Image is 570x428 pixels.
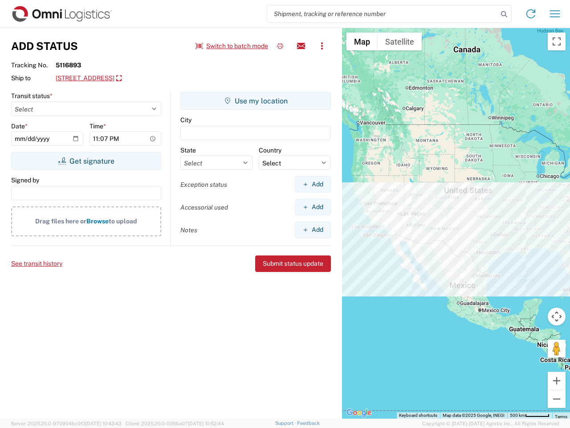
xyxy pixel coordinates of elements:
span: Copyright © [DATE]-[DATE] Agistix Inc., All Rights Reserved [422,420,559,428]
button: Submit status update [255,255,331,272]
label: Accessorial used [180,203,228,211]
span: Drag files here or [35,218,86,225]
img: Google [344,407,374,419]
button: Map Scale: 500 km per 51 pixels [507,412,552,419]
button: Map camera controls [548,308,566,325]
button: Add [295,199,331,215]
a: Open this area in Google Maps (opens a new window) [344,407,374,419]
label: Signed by [11,176,39,184]
label: Exception status [180,181,227,189]
span: Tracking No. [11,61,56,69]
a: Feedback [297,420,320,426]
button: Show satellite imagery [378,33,422,50]
span: [DATE] 10:43:43 [85,421,122,426]
span: Map data ©2025 Google, INEGI [443,413,505,418]
button: Drag Pegman onto the map to open Street View [548,340,566,358]
span: to upload [109,218,137,225]
label: Country [259,146,281,154]
input: Shipment, tracking or reference number [267,5,498,22]
h3: Add Status [11,40,78,53]
span: Client: 2025.20.0-035ba07 [126,421,224,426]
label: Transit status [11,92,53,100]
span: Ship to [11,74,56,82]
a: [STREET_ADDRESS] [56,71,122,86]
button: See transit history [11,256,62,271]
button: Get signature [11,152,161,170]
span: [DATE] 10:52:44 [188,421,224,426]
strong: 5116893 [56,61,81,69]
button: Zoom out [548,390,566,408]
button: Toggle fullscreen view [548,33,566,50]
a: Support [275,420,297,426]
label: Notes [180,226,197,234]
button: Add [295,222,331,238]
span: 500 km [510,413,525,418]
label: Time [90,122,106,130]
label: Date [11,122,28,130]
button: Switch to batch mode [195,39,268,53]
label: State [180,146,196,154]
span: Server: 2025.20.0-970904bc0f3 [11,421,122,426]
button: Keyboard shortcuts [399,412,437,419]
a: Terms [555,414,567,419]
span: Browse [86,218,109,225]
button: Add [295,176,331,193]
label: City [180,116,191,124]
button: Use my location [180,92,331,110]
button: Show street map [346,33,378,50]
button: Zoom in [548,372,566,390]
